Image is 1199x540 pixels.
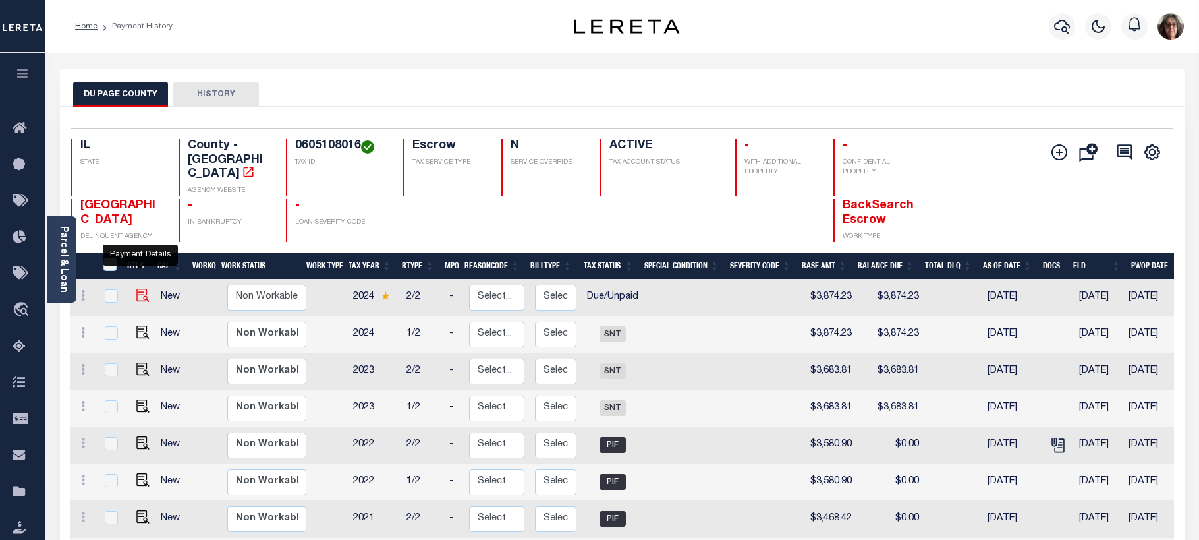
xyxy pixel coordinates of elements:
td: [DATE] [1074,390,1123,427]
li: Payment History [98,20,173,32]
th: Severity Code: activate to sort column ascending [725,253,796,280]
td: [DATE] [982,280,1042,316]
td: [DATE] [982,390,1042,427]
td: New [155,427,192,464]
td: $3,683.81 [857,390,924,427]
td: - [444,464,464,501]
p: TAX ACCOUNT STATUS [609,158,719,167]
td: 2023 [348,353,401,390]
p: DELINQUENT AGENCY [80,232,163,242]
p: TAX ID [295,158,387,167]
td: New [155,316,192,353]
td: [DATE] [1123,316,1183,353]
td: $0.00 [857,427,924,464]
td: New [155,353,192,390]
th: PWOP Date: activate to sort column ascending [1126,253,1186,280]
td: [DATE] [982,501,1042,538]
td: 1/2 [401,464,444,501]
td: $0.00 [857,464,924,501]
p: AGENCY WEBSITE [188,186,270,196]
td: [DATE] [1123,464,1183,501]
td: [DATE] [1074,280,1123,316]
span: BackSearch Escrow [843,200,914,226]
td: $3,683.81 [801,390,857,427]
td: - [444,280,464,316]
td: [DATE] [982,316,1042,353]
td: [DATE] [1123,427,1183,464]
td: Due/Unpaid [582,280,644,316]
th: DTLS [122,253,152,280]
td: [DATE] [1123,280,1183,316]
td: $3,683.81 [857,353,924,390]
p: STATE [80,158,163,167]
button: HISTORY [173,82,259,107]
span: - [295,200,300,212]
td: 2/2 [401,427,444,464]
span: [GEOGRAPHIC_DATA] [80,200,155,226]
p: TAX SERVICE TYPE [412,158,486,167]
button: DU PAGE COUNTY [73,82,168,107]
th: BillType: activate to sort column ascending [525,253,577,280]
span: SNT [599,400,626,416]
th: &nbsp; [96,253,123,280]
i: travel_explore [13,302,34,319]
th: Work Type [301,253,343,280]
p: WORK TYPE [843,232,925,242]
a: Home [75,22,98,30]
th: &nbsp;&nbsp;&nbsp;&nbsp;&nbsp;&nbsp;&nbsp;&nbsp;&nbsp;&nbsp; [70,253,96,280]
td: [DATE] [1074,501,1123,538]
td: [DATE] [982,464,1042,501]
td: [DATE] [982,353,1042,390]
th: Work Status [216,253,305,280]
th: Tax Year: activate to sort column ascending [343,253,397,280]
td: [DATE] [1074,464,1123,501]
td: New [155,390,192,427]
td: $3,683.81 [801,353,857,390]
td: $3,580.90 [801,464,857,501]
h4: Escrow [412,139,486,154]
td: $3,580.90 [801,427,857,464]
p: LOAN SEVERITY CODE [295,218,387,227]
td: 2022 [348,427,401,464]
h4: County - [GEOGRAPHIC_DATA] [188,139,270,182]
span: - [843,140,847,152]
p: CONFIDENTIAL PROPERTY [843,158,925,177]
td: - [444,353,464,390]
td: [DATE] [1074,353,1123,390]
td: $3,874.23 [857,316,924,353]
h4: 0605108016 [295,139,387,154]
th: As of Date: activate to sort column ascending [978,253,1038,280]
td: 2024 [348,280,401,316]
th: Docs [1038,253,1069,280]
td: - [444,427,464,464]
th: ELD: activate to sort column ascending [1068,253,1125,280]
td: [DATE] [982,427,1042,464]
td: [DATE] [1074,427,1123,464]
th: ReasonCode: activate to sort column ascending [459,253,525,280]
td: [DATE] [1123,501,1183,538]
th: Balance Due: activate to sort column ascending [852,253,920,280]
td: 2021 [348,501,401,538]
img: logo-dark.svg [574,19,679,34]
h4: ACTIVE [609,139,719,154]
td: New [155,464,192,501]
th: Base Amt: activate to sort column ascending [796,253,852,280]
th: RType: activate to sort column ascending [397,253,439,280]
th: Special Condition: activate to sort column ascending [639,253,725,280]
th: CAL: activate to sort column ascending [152,253,187,280]
span: - [188,200,192,212]
td: $3,874.23 [801,316,857,353]
td: $3,874.23 [801,280,857,316]
p: SERVICE OVERRIDE [511,158,584,167]
p: WITH ADDITIONAL PROPERTY [744,158,818,177]
th: WorkQ [187,253,216,280]
th: MPO [439,253,459,280]
td: $0.00 [857,501,924,538]
td: 2/2 [401,353,444,390]
th: Tax Status: activate to sort column ascending [577,253,639,280]
h4: IL [80,139,163,154]
span: PIF [599,437,626,453]
td: [DATE] [1123,390,1183,427]
th: Total DLQ: activate to sort column ascending [920,253,978,280]
td: - [444,316,464,353]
